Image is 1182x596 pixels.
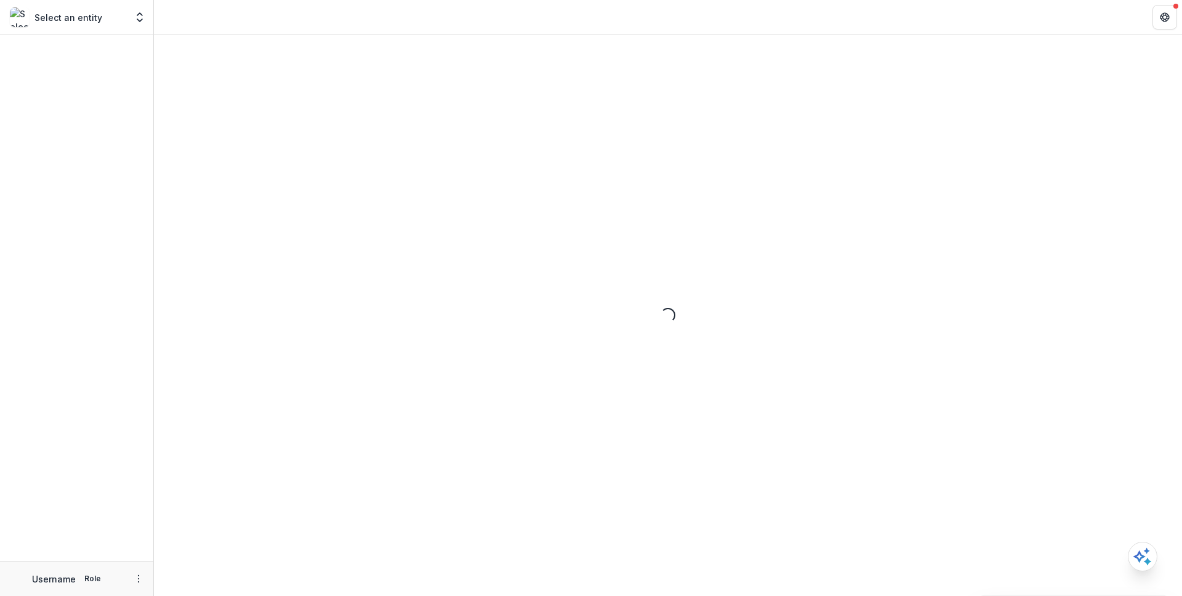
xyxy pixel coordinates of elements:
[81,573,105,584] p: Role
[131,571,146,586] button: More
[32,573,76,586] p: Username
[1128,542,1157,571] button: Open AI Assistant
[131,5,148,30] button: Open entity switcher
[1152,5,1177,30] button: Get Help
[34,11,102,24] p: Select an entity
[10,7,30,27] img: Select an entity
